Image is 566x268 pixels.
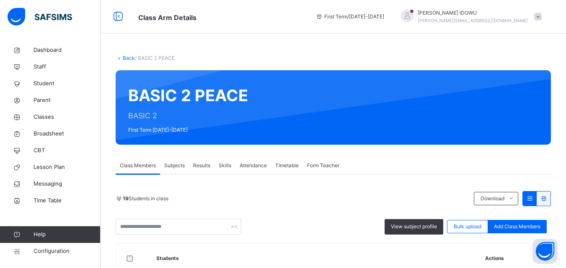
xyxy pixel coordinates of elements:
span: Form Teacher [307,162,339,169]
span: [PERSON_NAME][EMAIL_ADDRESS][DOMAIN_NAME] [418,18,528,23]
span: Dashboard [34,46,101,54]
span: CBT [34,146,101,155]
span: Lesson Plan [34,163,101,171]
span: Time Table [34,197,101,205]
span: Configuration [34,247,100,255]
span: Broadsheet [34,130,101,138]
span: Skills [219,162,231,169]
span: Help [34,230,100,239]
span: Download [481,195,504,202]
a: Back [123,55,135,61]
span: Subjects [164,162,185,169]
span: First Term [DATE]-[DATE] [128,126,248,134]
span: Staff [34,63,101,71]
span: Messaging [34,180,101,188]
span: Timetable [275,162,299,169]
span: Parent [34,96,101,105]
span: Results [193,162,210,169]
span: Classes [34,113,101,121]
span: session/term information [316,13,384,20]
span: View subject profile [391,223,437,230]
span: / BASIC 2 PEACE [135,55,175,61]
span: Add Class Members [494,223,540,230]
span: Bulk upload [454,223,481,230]
span: Class Arm Details [138,13,196,22]
span: Students in class [123,195,168,202]
span: Student [34,79,101,88]
img: safsims [8,8,72,26]
b: 19 [123,195,129,202]
span: Attendance [240,162,267,169]
span: Class Members [120,162,156,169]
div: DORCASIDOWU [393,9,546,24]
button: Open asap [532,239,558,264]
span: [PERSON_NAME] IDOWU [418,9,528,17]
